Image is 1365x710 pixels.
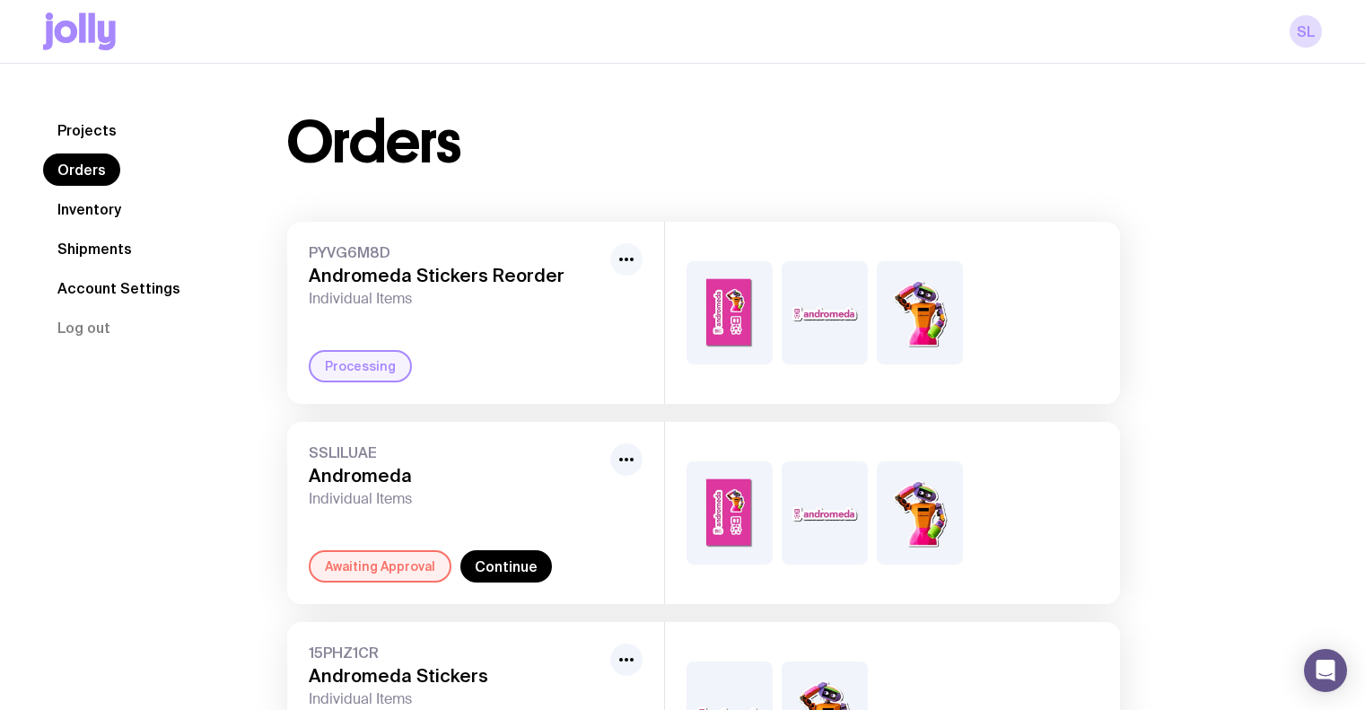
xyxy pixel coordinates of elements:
a: Projects [43,114,131,146]
span: Individual Items [309,490,603,508]
div: Awaiting Approval [309,550,451,583]
div: Processing [309,350,412,382]
a: Continue [460,550,552,583]
a: Shipments [43,232,146,265]
a: Orders [43,153,120,186]
button: Log out [43,311,125,344]
h3: Andromeda Stickers [309,665,603,687]
h1: Orders [287,114,460,171]
h3: Andromeda [309,465,603,486]
span: SSLILUAE [309,443,603,461]
a: SL [1290,15,1322,48]
span: Individual Items [309,690,603,708]
a: Inventory [43,193,136,225]
div: Open Intercom Messenger [1304,649,1347,692]
span: PYVG6M8D [309,243,603,261]
span: Individual Items [309,290,603,308]
h3: Andromeda Stickers Reorder [309,265,603,286]
span: 15PHZ1CR [309,644,603,662]
a: Account Settings [43,272,195,304]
